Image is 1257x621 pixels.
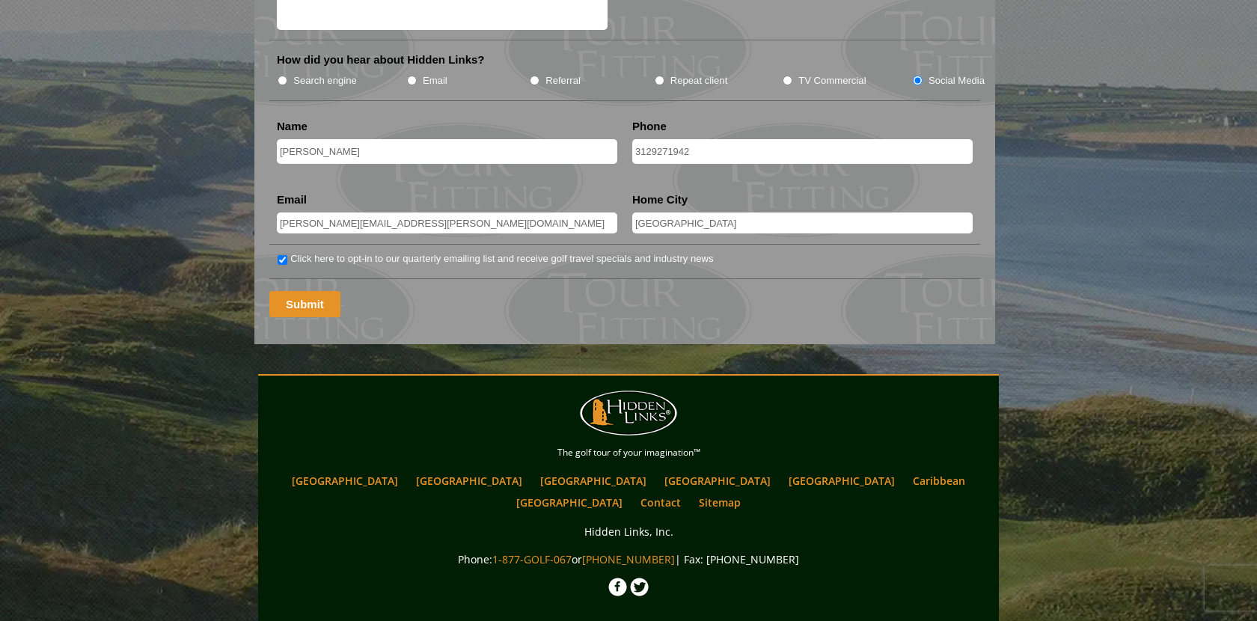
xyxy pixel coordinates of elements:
label: Email [423,73,447,88]
label: Home City [632,192,688,207]
label: Social Media [929,73,985,88]
a: [GEOGRAPHIC_DATA] [657,470,778,492]
label: Search engine [293,73,357,88]
label: TV Commercial [798,73,866,88]
a: Contact [633,492,688,513]
a: [GEOGRAPHIC_DATA] [533,470,654,492]
a: [PHONE_NUMBER] [582,552,675,566]
p: Phone: or | Fax: [PHONE_NUMBER] [262,550,995,569]
p: Hidden Links, Inc. [262,522,995,541]
img: Twitter [630,578,649,596]
img: Facebook [608,578,627,596]
label: Repeat client [670,73,728,88]
input: Submit [269,291,340,317]
label: Click here to opt-in to our quarterly emailing list and receive golf travel specials and industry... [290,251,713,266]
a: [GEOGRAPHIC_DATA] [781,470,902,492]
a: Caribbean [905,470,973,492]
a: [GEOGRAPHIC_DATA] [509,492,630,513]
a: [GEOGRAPHIC_DATA] [284,470,406,492]
label: Name [277,119,308,134]
p: The golf tour of your imagination™ [262,444,995,461]
label: Email [277,192,307,207]
a: [GEOGRAPHIC_DATA] [409,470,530,492]
label: Phone [632,119,667,134]
label: Referral [545,73,581,88]
label: How did you hear about Hidden Links? [277,52,485,67]
a: 1-877-GOLF-067 [492,552,572,566]
a: Sitemap [691,492,748,513]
